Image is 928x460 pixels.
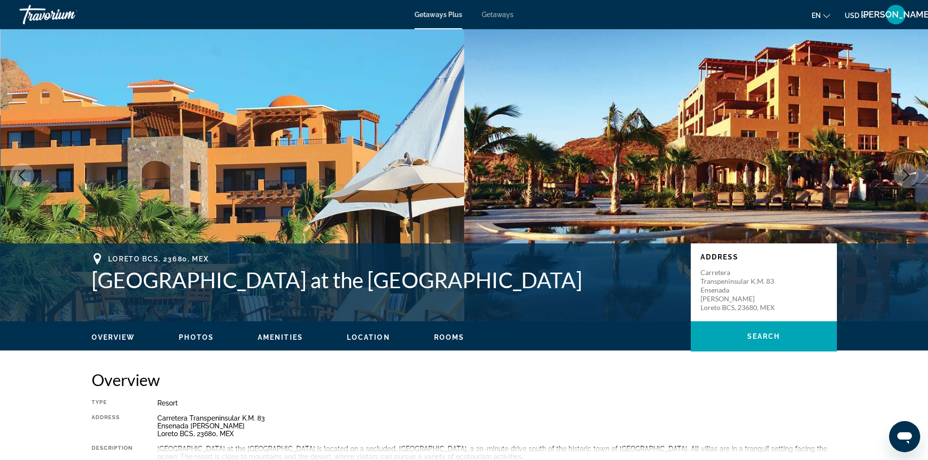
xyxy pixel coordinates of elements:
[347,333,390,341] span: Location
[179,333,214,341] span: Photos
[701,268,778,312] p: Carretera Transpeninsular K.M. 83 Ensenada [PERSON_NAME] Loreto BCS, 23680, MEX
[691,321,837,351] button: Search
[482,11,513,18] a: Getaways
[258,333,303,341] span: Amenities
[701,253,827,261] p: Address
[889,421,920,452] iframe: Button to launch messaging window
[108,255,209,263] span: Loreto BCS, 23680, MEX
[19,2,117,27] a: Travorium
[812,12,821,19] span: en
[92,267,681,293] h1: [GEOGRAPHIC_DATA] at the [GEOGRAPHIC_DATA]
[92,333,135,342] button: Overview
[747,332,780,340] span: Search
[157,414,837,438] div: Carretera Transpeninsular K.M. 83 Ensenada [PERSON_NAME] Loreto BCS, 23680, MEX
[812,8,830,22] button: Change language
[434,333,465,341] span: Rooms
[92,414,133,438] div: Address
[845,12,859,19] span: USD
[845,8,869,22] button: Change currency
[179,333,214,342] button: Photos
[157,399,837,407] div: Resort
[434,333,465,342] button: Rooms
[894,163,918,187] button: Next image
[258,333,303,342] button: Amenities
[415,11,462,18] a: Getaways Plus
[10,163,34,187] button: Previous image
[92,333,135,341] span: Overview
[883,4,909,25] button: User Menu
[92,370,837,389] h2: Overview
[347,333,390,342] button: Location
[92,399,133,407] div: Type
